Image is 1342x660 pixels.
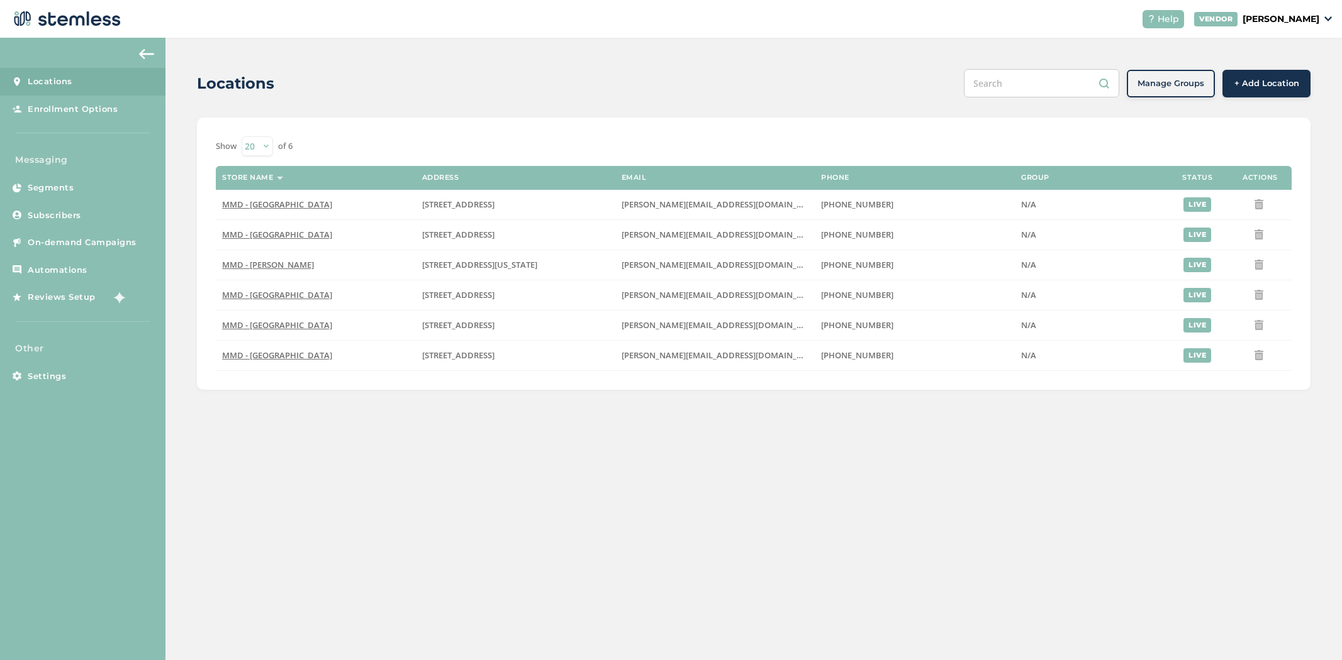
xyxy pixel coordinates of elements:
[1021,290,1160,300] label: N/A
[422,229,495,240] span: [STREET_ADDRESS]
[622,199,808,210] label: ilana.d@mmdshops.com
[1127,70,1215,97] button: Manage Groups
[622,350,808,361] label: ilana.d@mmdshops.com
[222,349,332,361] span: MMD - [GEOGRAPHIC_DATA]
[1279,600,1342,660] iframe: Chat Widget
[422,229,609,240] label: 1515 North Cahuenga Boulevard
[1234,77,1299,90] span: + Add Location
[422,259,537,270] span: [STREET_ADDRESS][US_STATE]
[821,320,1009,331] label: (818) 439-8484
[197,72,274,95] h2: Locations
[1183,288,1211,302] div: live
[622,290,808,300] label: ilana.d@mmdshops.com
[422,199,609,210] label: 655 Newark Avenue
[216,140,237,153] label: Show
[622,320,808,331] label: ilana.d@mmdshops.com
[622,260,808,270] label: ilana.d@mmdshops.com
[222,289,332,300] span: MMD - [GEOGRAPHIC_DATA]
[422,173,459,182] label: Address
[1183,258,1211,272] div: live
[222,320,409,331] label: MMD - Long Beach
[422,350,609,361] label: 1764 Broadway
[1182,173,1212,182] label: Status
[222,173,273,182] label: Store name
[622,199,823,210] span: [PERSON_NAME][EMAIL_ADDRESS][DOMAIN_NAME]
[622,229,808,240] label: ilana.d@mmdshops.com
[964,69,1119,97] input: Search
[105,285,130,310] img: glitter-stars-b7820f95.gif
[622,319,823,331] span: [PERSON_NAME][EMAIL_ADDRESS][DOMAIN_NAME]
[821,229,893,240] span: [PHONE_NUMBER]
[622,229,823,240] span: [PERSON_NAME][EMAIL_ADDRESS][DOMAIN_NAME]
[1183,228,1211,242] div: live
[1222,70,1311,97] button: + Add Location
[222,229,332,240] span: MMD - [GEOGRAPHIC_DATA]
[1158,13,1179,26] span: Help
[422,290,609,300] label: 4720 Vineland Avenue
[622,173,647,182] label: Email
[1021,173,1049,182] label: Group
[1194,12,1238,26] div: VENDOR
[821,319,893,331] span: [PHONE_NUMBER]
[622,259,823,270] span: [PERSON_NAME][EMAIL_ADDRESS][DOMAIN_NAME]
[1148,15,1155,23] img: icon-help-white-03924b79.svg
[1021,229,1160,240] label: N/A
[1243,13,1319,26] p: [PERSON_NAME]
[1021,350,1160,361] label: N/A
[1021,260,1160,270] label: N/A
[821,260,1009,270] label: (818) 439-8484
[1021,320,1160,331] label: N/A
[28,103,118,116] span: Enrollment Options
[222,350,409,361] label: MMD - Redwood City
[821,173,849,182] label: Phone
[821,290,1009,300] label: (818) 439-8484
[222,319,332,331] span: MMD - [GEOGRAPHIC_DATA]
[821,229,1009,240] label: (818) 439-8484
[422,320,609,331] label: 1901 Atlantic Avenue
[28,264,87,277] span: Automations
[28,291,96,304] span: Reviews Setup
[278,140,293,153] label: of 6
[622,289,823,300] span: [PERSON_NAME][EMAIL_ADDRESS][DOMAIN_NAME]
[821,350,1009,361] label: (818) 439-8484
[139,49,154,59] img: icon-arrow-back-accent-c549486e.svg
[28,182,74,194] span: Segments
[821,289,893,300] span: [PHONE_NUMBER]
[422,260,609,270] label: 13356 Washington Boulevard
[821,349,893,361] span: [PHONE_NUMBER]
[1183,197,1211,212] div: live
[422,319,495,331] span: [STREET_ADDRESS]
[821,259,893,270] span: [PHONE_NUMBER]
[222,229,409,240] label: MMD - Hollywood
[10,6,121,31] img: logo-dark-0685b13c.svg
[222,199,332,210] span: MMD - [GEOGRAPHIC_DATA]
[222,260,409,270] label: MMD - Marina Del Rey
[28,209,81,222] span: Subscribers
[28,75,72,88] span: Locations
[222,199,409,210] label: MMD - Jersey City
[1229,166,1292,190] th: Actions
[821,199,1009,210] label: (818) 439-8484
[1183,318,1211,333] div: live
[277,177,283,180] img: icon-sort-1e1d7615.svg
[1138,77,1204,90] span: Manage Groups
[622,349,823,361] span: [PERSON_NAME][EMAIL_ADDRESS][DOMAIN_NAME]
[222,290,409,300] label: MMD - North Hollywood
[28,370,66,383] span: Settings
[422,289,495,300] span: [STREET_ADDRESS]
[222,259,314,270] span: MMD - [PERSON_NAME]
[28,236,137,249] span: On-demand Campaigns
[1324,16,1332,21] img: icon_down-arrow-small-66adaf34.svg
[1183,348,1211,363] div: live
[422,199,495,210] span: [STREET_ADDRESS]
[821,199,893,210] span: [PHONE_NUMBER]
[422,349,495,361] span: [STREET_ADDRESS]
[1021,199,1160,210] label: N/A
